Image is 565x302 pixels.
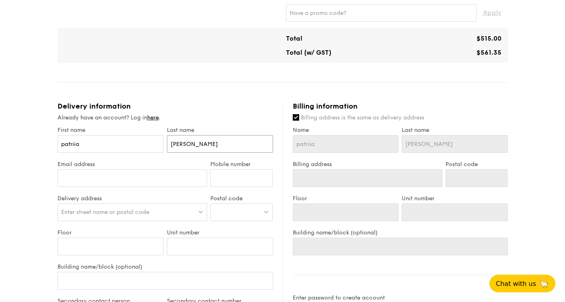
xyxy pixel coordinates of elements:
label: Unit number [402,195,508,202]
label: Delivery address [58,195,208,202]
label: Unit number [167,229,273,236]
span: $515.00 [477,35,501,42]
label: Mobile number [210,161,273,168]
label: Postal code [210,195,273,202]
label: Building name/block (optional) [293,229,508,236]
span: Delivery information [58,102,131,111]
input: Billing address is the same as delivery address [293,114,299,121]
span: $561.35 [477,49,501,56]
label: Billing address [293,161,442,168]
span: Apply [483,4,501,22]
button: Chat with us🦙 [489,275,555,292]
a: here [147,114,159,121]
span: Enter street name or postal code [61,209,149,216]
img: icon-dropdown.fa26e9f9.svg [263,209,269,215]
span: Billing address is the same as delivery address [301,114,424,121]
span: Total (w/ GST) [286,49,331,56]
div: Already have an account? Log in . [58,114,273,122]
span: Chat with us [496,280,536,288]
label: Floor [293,195,399,202]
label: Last name [402,127,508,134]
label: Email address [58,161,208,168]
img: icon-dropdown.fa26e9f9.svg [198,209,203,215]
span: Billing information [293,102,357,111]
label: Floor [58,229,164,236]
span: Total [286,35,302,42]
input: Have a promo code? [286,4,477,22]
label: Building name/block (optional) [58,263,273,270]
label: Last name [167,127,273,134]
label: Postal code [446,161,508,168]
span: 🦙 [539,279,549,288]
label: First name [58,127,164,134]
label: Name [293,127,399,134]
label: Enter password to create account [293,294,508,301]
